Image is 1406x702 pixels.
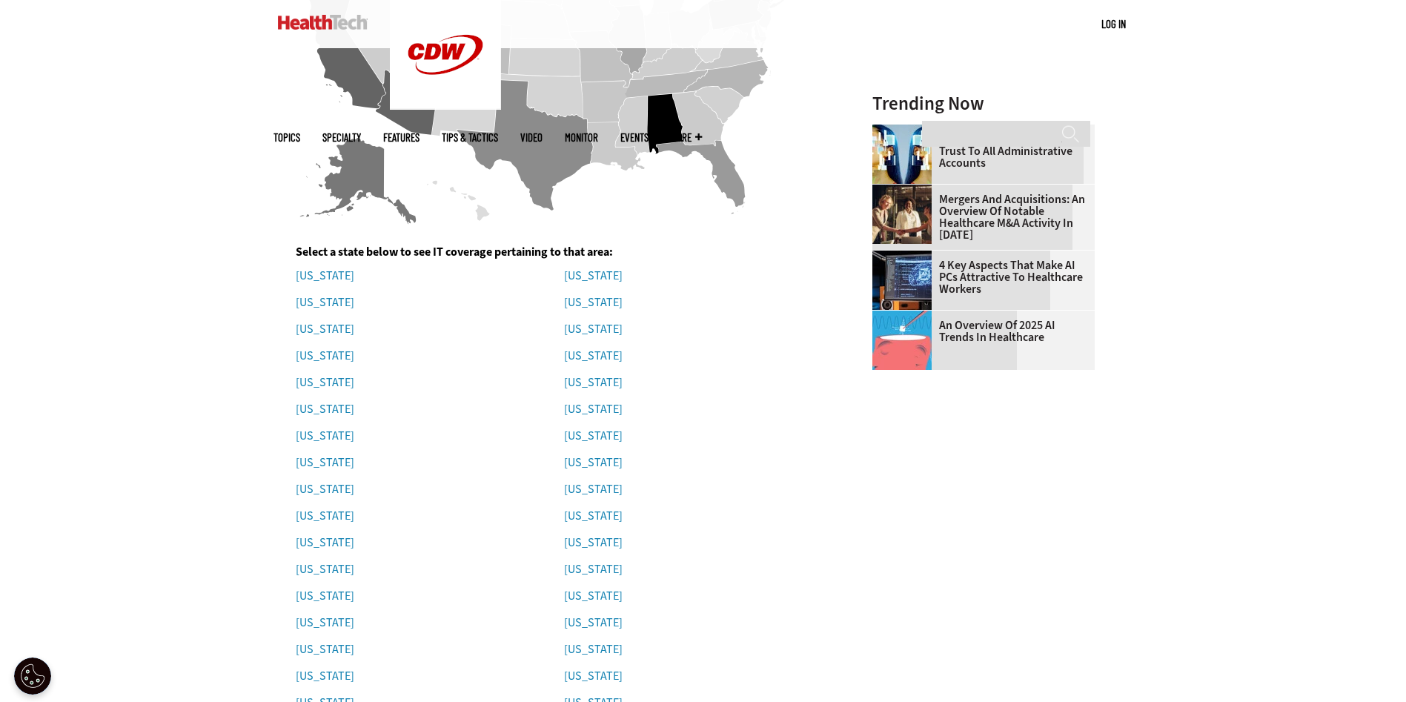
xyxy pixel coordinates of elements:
[872,133,1086,169] a: Extending IAM and Zero Trust to All Administrative Accounts
[296,615,354,630] a: [US_STATE]
[671,132,702,143] span: More
[390,98,501,113] a: CDW
[872,319,1086,343] a: An Overview of 2025 AI Trends in Healthcare
[520,132,543,143] a: Video
[872,125,939,136] a: abstract image of woman with pixelated face
[383,132,420,143] a: Features
[564,481,623,497] a: [US_STATE]
[872,193,1086,241] a: Mergers and Acquisitions: An Overview of Notable Healthcare M&A Activity in [DATE]
[296,588,354,603] a: [US_STATE]
[296,401,354,417] a: [US_STATE]
[564,268,623,283] a: [US_STATE]
[442,132,498,143] a: Tips & Tactics
[296,294,354,310] a: [US_STATE]
[620,132,649,143] a: Events
[564,321,623,337] a: [US_STATE]
[564,588,623,603] a: [US_STATE]
[564,668,623,683] a: [US_STATE]
[872,125,932,184] img: abstract image of woman with pixelated face
[296,668,354,683] a: [US_STATE]
[296,246,834,258] h3: Select a state below to see IT coverage pertaining to that area:
[296,348,354,363] a: [US_STATE]
[278,15,368,30] img: Home
[872,185,939,196] a: business leaders shake hands in conference room
[564,294,623,310] a: [US_STATE]
[872,185,932,244] img: business leaders shake hands in conference room
[14,658,51,695] div: Cookie Settings
[872,311,932,370] img: illustration of computer chip being put inside head with waves
[564,615,623,630] a: [US_STATE]
[296,641,354,657] a: [US_STATE]
[564,374,623,390] a: [US_STATE]
[564,454,623,470] a: [US_STATE]
[565,132,598,143] a: MonITor
[296,374,354,390] a: [US_STATE]
[296,561,354,577] a: [US_STATE]
[14,658,51,695] button: Open Preferences
[322,132,361,143] span: Specialty
[564,508,623,523] a: [US_STATE]
[296,454,354,470] a: [US_STATE]
[564,401,623,417] a: [US_STATE]
[296,534,354,550] a: [US_STATE]
[1101,17,1126,30] a: Log in
[564,561,623,577] a: [US_STATE]
[872,311,939,322] a: illustration of computer chip being put inside head with waves
[564,428,623,443] a: [US_STATE]
[296,428,354,443] a: [US_STATE]
[564,641,623,657] a: [US_STATE]
[296,481,354,497] a: [US_STATE]
[273,132,300,143] span: Topics
[872,259,1086,295] a: 4 Key Aspects That Make AI PCs Attractive to Healthcare Workers
[1101,16,1126,32] div: User menu
[564,348,623,363] a: [US_STATE]
[296,268,354,283] a: [US_STATE]
[872,251,932,310] img: Desktop monitor with brain AI concept
[296,508,354,523] a: [US_STATE]
[296,321,354,337] a: [US_STATE]
[872,251,939,262] a: Desktop monitor with brain AI concept
[564,534,623,550] a: [US_STATE]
